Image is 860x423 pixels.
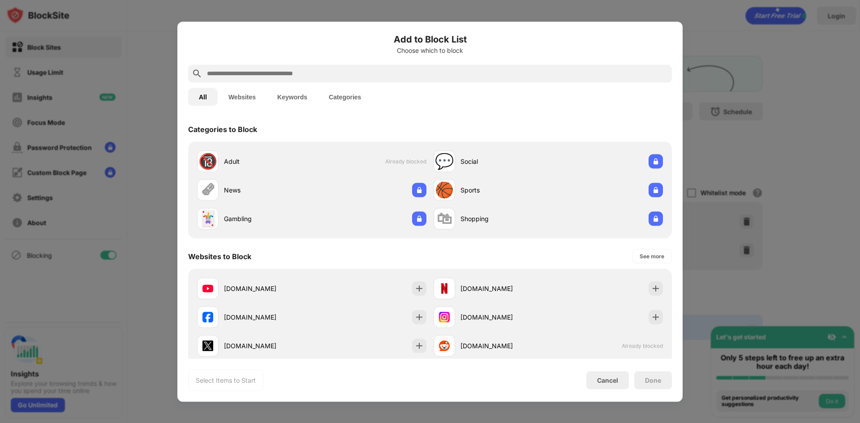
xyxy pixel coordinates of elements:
[437,209,452,228] div: 🛍
[460,214,548,223] div: Shopping
[196,376,256,385] div: Select Items to Start
[460,185,548,195] div: Sports
[439,312,450,322] img: favicons
[224,185,312,195] div: News
[202,340,213,351] img: favicons
[188,124,257,133] div: Categories to Block
[188,47,672,54] div: Choose which to block
[460,341,548,350] div: [DOMAIN_NAME]
[218,88,267,106] button: Websites
[597,376,618,384] div: Cancel
[188,32,672,46] h6: Add to Block List
[439,283,450,294] img: favicons
[645,376,661,384] div: Done
[435,152,454,171] div: 💬
[224,341,312,350] div: [DOMAIN_NAME]
[460,284,548,293] div: [DOMAIN_NAME]
[439,340,450,351] img: favicons
[198,152,217,171] div: 🔞
[192,68,202,79] img: search.svg
[200,181,215,199] div: 🗞
[318,88,372,106] button: Categories
[224,284,312,293] div: [DOMAIN_NAME]
[224,214,312,223] div: Gambling
[188,88,218,106] button: All
[202,312,213,322] img: favicons
[435,181,454,199] div: 🏀
[622,342,663,349] span: Already blocked
[267,88,318,106] button: Keywords
[460,157,548,166] div: Social
[640,252,664,261] div: See more
[198,209,217,228] div: 🃏
[224,312,312,322] div: [DOMAIN_NAME]
[202,283,213,294] img: favicons
[224,157,312,166] div: Adult
[460,312,548,322] div: [DOMAIN_NAME]
[385,158,426,165] span: Already blocked
[188,252,251,261] div: Websites to Block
